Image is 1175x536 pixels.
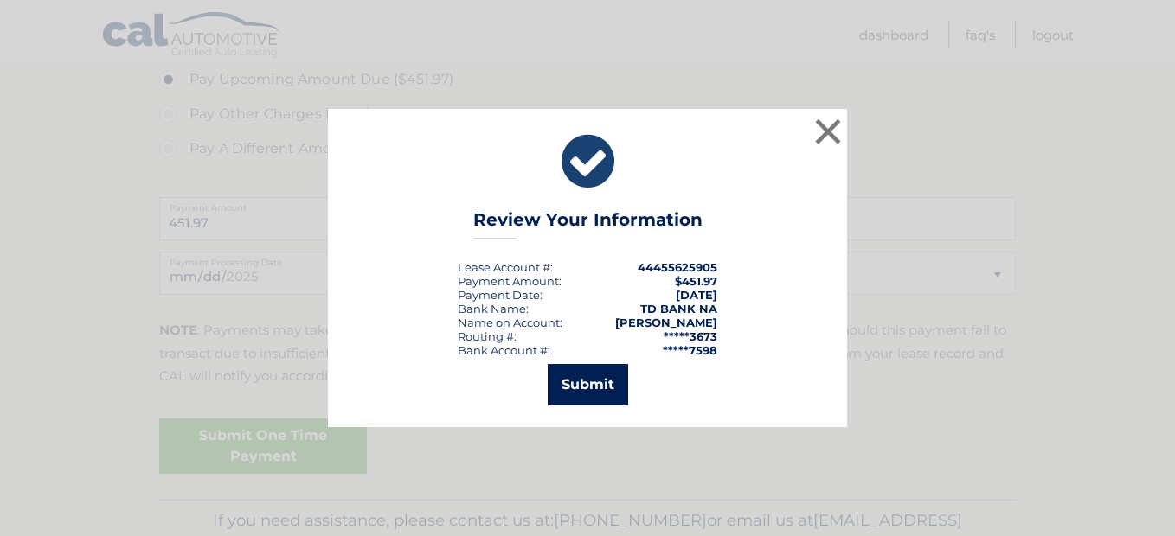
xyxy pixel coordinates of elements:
div: Name on Account: [458,316,562,329]
h3: Review Your Information [473,209,703,239]
div: Bank Account #: [458,343,550,357]
button: Submit [548,364,628,405]
div: Routing #: [458,329,517,343]
span: [DATE] [676,288,717,302]
strong: 44455625905 [638,260,717,274]
button: × [811,114,845,149]
span: Payment Date [458,288,540,302]
div: Payment Amount: [458,274,562,288]
div: Lease Account #: [458,260,553,274]
span: $451.97 [675,274,717,288]
strong: [PERSON_NAME] [615,316,717,329]
div: : [458,288,543,302]
strong: TD BANK NA [640,302,717,316]
div: Bank Name: [458,302,529,316]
